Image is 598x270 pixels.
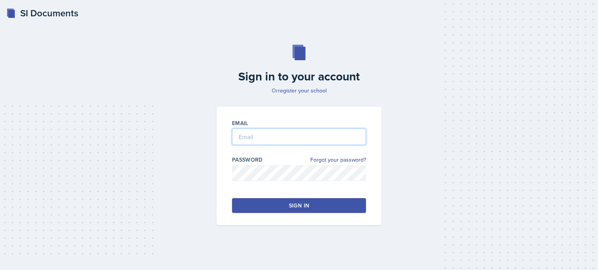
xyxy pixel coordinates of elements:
[232,119,248,127] label: Email
[289,202,309,209] div: Sign in
[232,156,263,164] label: Password
[278,87,327,94] a: register your school
[212,87,386,94] p: Or
[232,198,366,213] button: Sign in
[310,156,366,164] a: Forgot your password?
[212,70,386,84] h2: Sign in to your account
[232,129,366,145] input: Email
[6,6,78,20] a: SI Documents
